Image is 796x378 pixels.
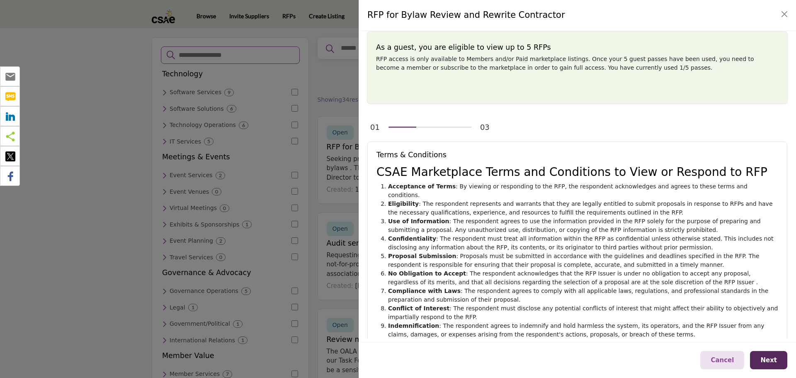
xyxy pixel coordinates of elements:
li: : By viewing or responding to the RFP, the respondent acknowledges and agrees to these terms and ... [388,182,778,200]
strong: Confidentiality [388,235,436,242]
li: : The respondent must disclose any potential conflicts of interest that might affect their abilit... [388,304,778,322]
span: Cancel [711,356,734,364]
span: Next [760,356,777,364]
h5: As a guest, you are eligible to view up to 5 RFPs [376,43,779,52]
li: : The respondent agrees to indemnify and hold harmless the system, its operators, and the RFP Iss... [388,322,778,339]
h4: RFP for Bylaw Review and Rewrite Contractor [367,9,565,22]
h2: CSAE Marketplace Terms and Conditions to View or Respond to RFP [376,165,778,179]
li: : The respondent must treat all information within the RFP as confidential unless otherwise state... [388,234,778,252]
p: RFP access is only available to Members and/or Paid marketplace listings. Once your 5 guest passe... [376,55,779,72]
li: : The respondent acknowledges that the RFP Issuer is under no obligation to accept any proposal, ... [388,269,778,287]
button: Next [750,351,787,370]
strong: Eligibility [388,200,419,207]
strong: Proposal Submission [388,253,456,259]
div: 03 [480,122,490,133]
strong: Acceptance of Terms [388,183,456,190]
div: 01 [370,122,380,133]
li: : The respondent agrees to use the information provided in the RFP solely for the purpose of prep... [388,217,778,234]
strong: Compliance with Laws [388,288,461,294]
li: : The respondent agrees to comply with all applicable laws, regulations, and professional standar... [388,287,778,304]
strong: Use of Information [388,218,449,224]
strong: Conflict of Interest [388,305,449,312]
strong: Indemnification [388,322,439,329]
button: Cancel [700,351,744,370]
strong: No Obligation to Accept [388,270,466,277]
li: : Proposals must be submitted in accordance with the guidelines and deadlines specified in the RF... [388,252,778,269]
li: : The respondent represents and warrants that they are legally entitled to submit proposals in re... [388,200,778,217]
h5: Terms & Conditions [376,151,778,159]
button: Close [779,8,790,20]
